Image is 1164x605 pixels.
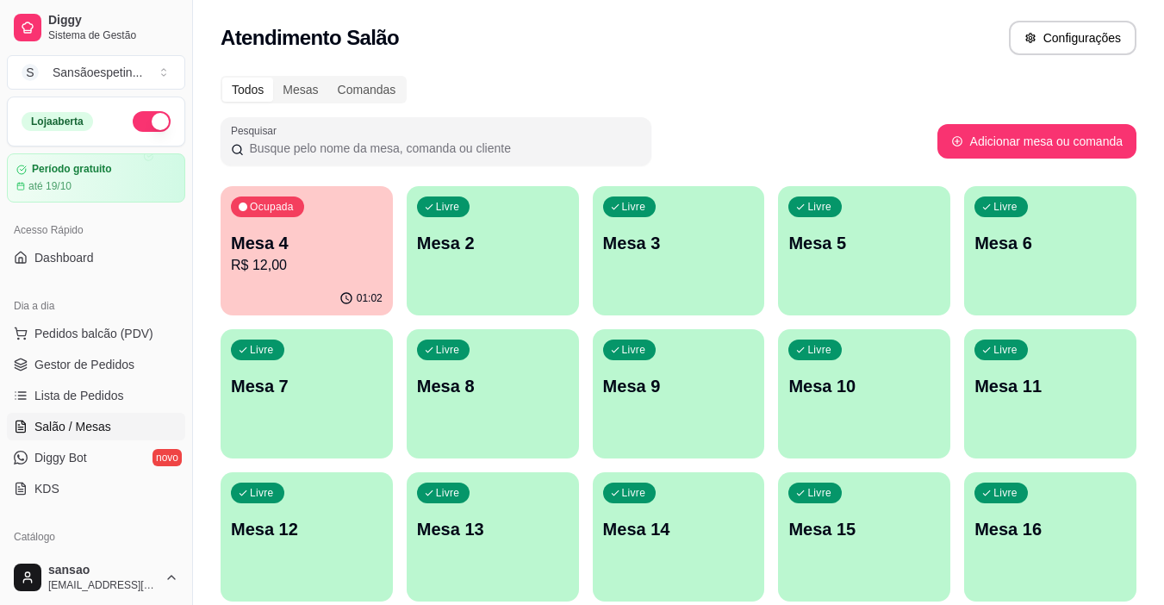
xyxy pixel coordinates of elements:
[593,186,765,315] button: LivreMesa 3
[244,140,641,157] input: Pesquisar
[250,486,274,500] p: Livre
[48,28,178,42] span: Sistema de Gestão
[34,325,153,342] span: Pedidos balcão (PDV)
[603,517,755,541] p: Mesa 14
[231,123,283,138] label: Pesquisar
[250,343,274,357] p: Livre
[250,200,294,214] p: Ocupada
[221,24,399,52] h2: Atendimento Salão
[7,382,185,409] a: Lista de Pedidos
[7,444,185,471] a: Diggy Botnovo
[221,329,393,458] button: LivreMesa 7
[417,517,569,541] p: Mesa 13
[622,200,646,214] p: Livre
[407,329,579,458] button: LivreMesa 8
[993,486,1018,500] p: Livre
[231,231,383,255] p: Mesa 4
[436,486,460,500] p: Livre
[7,216,185,244] div: Acesso Rápido
[937,124,1136,159] button: Adicionar mesa ou comanda
[778,472,950,602] button: LivreMesa 15
[622,486,646,500] p: Livre
[788,517,940,541] p: Mesa 15
[7,320,185,347] button: Pedidos balcão (PDV)
[133,111,171,132] button: Alterar Status
[34,387,124,404] span: Lista de Pedidos
[593,329,765,458] button: LivreMesa 9
[34,356,134,373] span: Gestor de Pedidos
[231,517,383,541] p: Mesa 12
[974,231,1126,255] p: Mesa 6
[357,291,383,305] p: 01:02
[34,249,94,266] span: Dashboard
[807,200,831,214] p: Livre
[48,563,158,578] span: sansao
[964,472,1136,602] button: LivreMesa 16
[807,343,831,357] p: Livre
[231,374,383,398] p: Mesa 7
[974,517,1126,541] p: Mesa 16
[622,343,646,357] p: Livre
[778,186,950,315] button: LivreMesa 5
[328,78,406,102] div: Comandas
[436,343,460,357] p: Livre
[7,523,185,551] div: Catálogo
[807,486,831,500] p: Livre
[993,343,1018,357] p: Livre
[964,186,1136,315] button: LivreMesa 6
[7,413,185,440] a: Salão / Mesas
[7,292,185,320] div: Dia a dia
[974,374,1126,398] p: Mesa 11
[22,64,39,81] span: S
[603,374,755,398] p: Mesa 9
[221,472,393,602] button: LivreMesa 12
[407,472,579,602] button: LivreMesa 13
[1009,21,1136,55] button: Configurações
[788,231,940,255] p: Mesa 5
[48,13,178,28] span: Diggy
[34,449,87,466] span: Diggy Bot
[436,200,460,214] p: Livre
[221,186,393,315] button: OcupadaMesa 4R$ 12,0001:02
[7,244,185,271] a: Dashboard
[53,64,142,81] div: Sansãoespetin ...
[231,255,383,276] p: R$ 12,00
[32,163,112,176] article: Período gratuito
[7,153,185,203] a: Período gratuitoaté 19/10
[34,480,59,497] span: KDS
[222,78,273,102] div: Todos
[7,55,185,90] button: Select a team
[7,7,185,48] a: DiggySistema de Gestão
[778,329,950,458] button: LivreMesa 10
[407,186,579,315] button: LivreMesa 2
[273,78,327,102] div: Mesas
[417,374,569,398] p: Mesa 8
[964,329,1136,458] button: LivreMesa 11
[34,418,111,435] span: Salão / Mesas
[417,231,569,255] p: Mesa 2
[7,557,185,598] button: sansao[EMAIL_ADDRESS][DOMAIN_NAME]
[788,374,940,398] p: Mesa 10
[993,200,1018,214] p: Livre
[7,475,185,502] a: KDS
[7,351,185,378] a: Gestor de Pedidos
[48,578,158,592] span: [EMAIL_ADDRESS][DOMAIN_NAME]
[603,231,755,255] p: Mesa 3
[593,472,765,602] button: LivreMesa 14
[28,179,72,193] article: até 19/10
[22,112,93,131] div: Loja aberta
